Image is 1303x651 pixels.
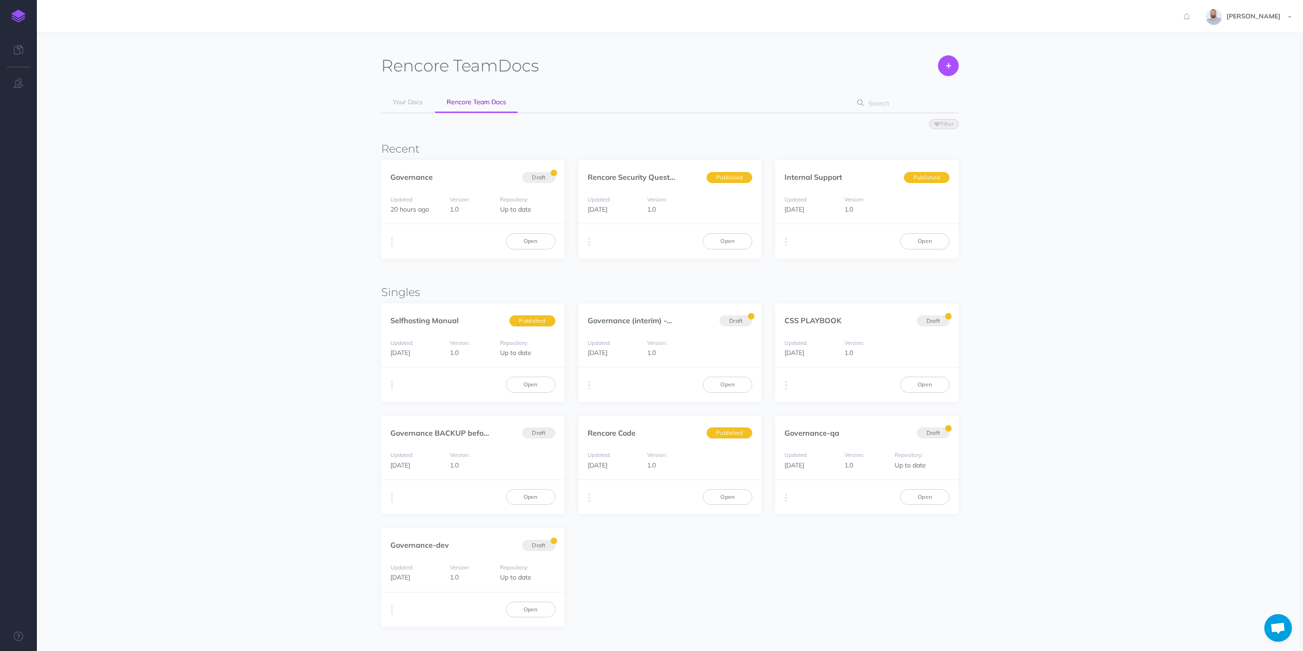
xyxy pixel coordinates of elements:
[1222,12,1285,20] span: [PERSON_NAME]
[588,461,607,469] span: [DATE]
[784,172,842,182] a: Internal Support
[390,316,459,325] a: Selfhosting Manual
[703,489,752,505] a: Open
[588,451,611,458] small: Updated:
[929,119,959,129] button: Filter
[506,489,555,505] a: Open
[784,339,808,346] small: Updated:
[1206,9,1222,25] img: dqmYJ6zMSCra9RPGpxPUfVOofRKbTqLnhKYT2M4s.jpg
[844,461,853,469] span: 1.0
[393,98,423,106] span: Your Docs
[588,491,590,504] i: More actions
[647,205,656,213] span: 1.0
[381,55,539,76] h1: Docs
[784,205,804,213] span: [DATE]
[844,196,864,203] small: Version:
[390,461,410,469] span: [DATE]
[588,349,607,357] span: [DATE]
[784,349,804,357] span: [DATE]
[900,489,949,505] a: Open
[381,286,959,298] h3: Singles
[450,461,459,469] span: 1.0
[381,55,498,76] span: Rencore Team
[647,451,667,458] small: Version:
[390,172,433,182] a: Governance
[703,377,752,392] a: Open
[390,564,413,571] small: Updated:
[447,98,506,106] span: Rencore Team Docs
[703,233,752,249] a: Open
[450,573,459,581] span: 1.0
[390,196,413,203] small: Updated:
[844,349,853,357] span: 1.0
[390,573,410,581] span: [DATE]
[588,316,672,325] a: Governance (interim) -...
[391,379,393,392] i: More actions
[500,339,528,346] small: Repository:
[900,233,949,249] a: Open
[435,92,518,113] a: Rencore Team Docs
[844,205,853,213] span: 1.0
[500,564,528,571] small: Repository:
[506,233,555,249] a: Open
[588,172,675,182] a: Rencore Security Quest...
[390,339,413,346] small: Updated:
[381,92,434,112] a: Your Docs
[390,428,489,438] a: Governance BACKUP befo...
[391,236,393,249] i: More actions
[784,196,808,203] small: Updated:
[1264,614,1292,642] a: Open chat
[381,143,959,155] h3: Recent
[12,10,25,23] img: logo-mark.svg
[588,196,611,203] small: Updated:
[895,451,923,458] small: Repository:
[500,205,531,213] span: Up to date
[390,451,413,458] small: Updated:
[588,236,590,249] i: More actions
[506,602,555,617] a: Open
[588,428,636,438] a: Rencore Code
[500,196,528,203] small: Repository:
[647,349,656,357] span: 1.0
[450,196,470,203] small: Version:
[866,95,944,112] input: Search
[785,379,787,392] i: More actions
[391,604,393,616] i: More actions
[588,379,590,392] i: More actions
[900,377,949,392] a: Open
[500,349,531,357] span: Up to date
[785,236,787,249] i: More actions
[450,349,459,357] span: 1.0
[391,491,393,504] i: More actions
[844,339,864,346] small: Version:
[784,451,808,458] small: Updated:
[450,564,470,571] small: Version:
[785,491,787,504] i: More actions
[647,196,667,203] small: Version:
[588,339,611,346] small: Updated:
[784,428,839,438] a: Governance-qa
[450,205,459,213] span: 1.0
[450,339,470,346] small: Version:
[390,349,410,357] span: [DATE]
[844,451,864,458] small: Version:
[895,461,926,469] span: Up to date
[647,339,667,346] small: Version:
[784,461,804,469] span: [DATE]
[588,205,607,213] span: [DATE]
[784,316,842,325] a: CSS PLAYBOOK
[390,540,449,550] a: Governance-dev
[506,377,555,392] a: Open
[390,205,429,213] span: 20 hours ago
[450,451,470,458] small: Version:
[647,461,656,469] span: 1.0
[500,573,531,581] span: Up to date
